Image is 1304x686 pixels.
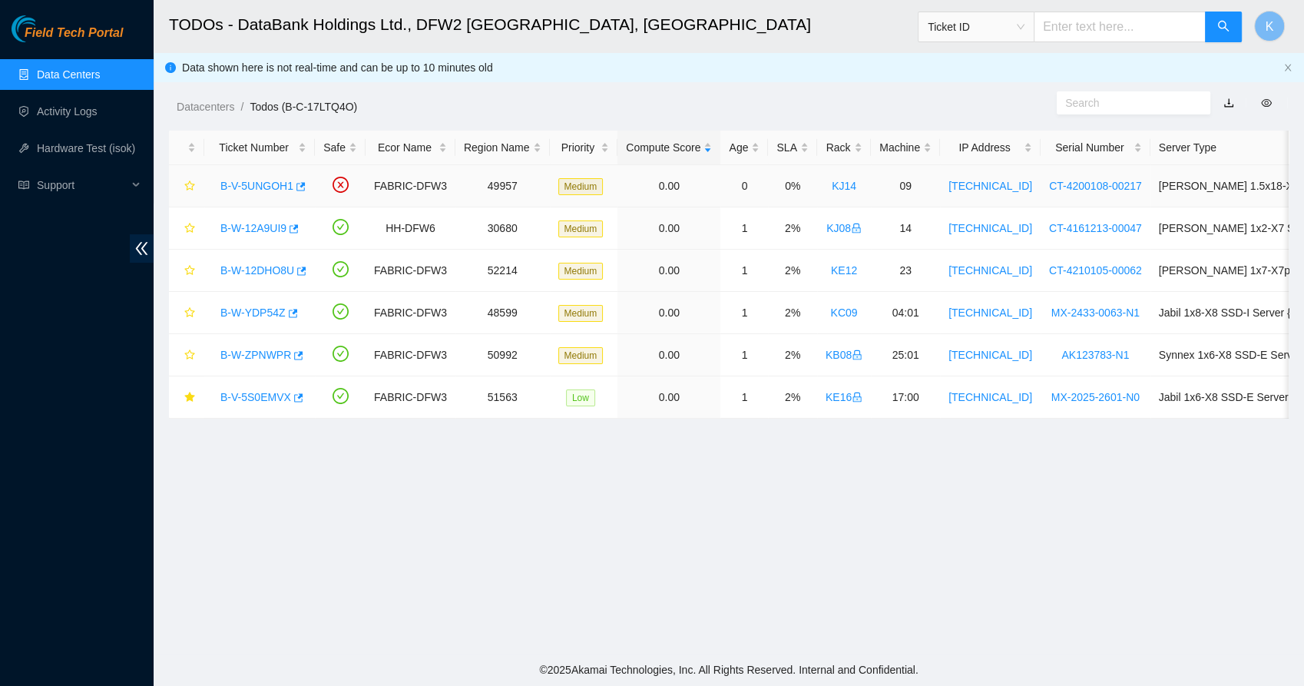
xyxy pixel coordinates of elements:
td: 51563 [455,376,550,419]
button: star [177,258,196,283]
td: 50992 [455,334,550,376]
a: KJ14 [832,180,856,192]
a: download [1223,97,1234,109]
span: Medium [558,178,604,195]
span: read [18,180,29,191]
span: star [184,350,195,362]
span: Field Tech Portal [25,26,123,41]
a: CT-4200108-00217 [1049,180,1142,192]
td: 48599 [455,292,550,334]
a: KB08lock [826,349,862,361]
td: 1 [720,334,768,376]
a: [TECHNICAL_ID] [948,391,1032,403]
td: 0.00 [617,376,720,419]
td: 17:00 [871,376,940,419]
td: 0.00 [617,165,720,207]
td: 49957 [455,165,550,207]
a: [TECHNICAL_ID] [948,222,1032,234]
button: search [1205,12,1242,42]
a: MX-2433-0063-N1 [1051,307,1140,319]
span: Medium [558,263,604,280]
span: star [184,307,195,320]
td: 30680 [455,207,550,250]
span: double-left [130,234,154,263]
td: 1 [720,292,768,334]
span: Medium [558,305,604,322]
a: Activity Logs [37,105,98,118]
a: B-W-12DHO8U [220,264,294,277]
a: CT-4161213-00047 [1049,222,1142,234]
td: 2% [768,207,816,250]
td: 23 [871,250,940,292]
span: / [240,101,243,113]
button: star [177,300,196,325]
span: check-circle [333,261,349,277]
span: Medium [558,220,604,237]
a: [TECHNICAL_ID] [948,264,1032,277]
a: B-V-5S0EMVX [220,391,291,403]
span: check-circle [333,219,349,235]
a: B-W-12A9UI9 [220,222,286,234]
td: FABRIC-DFW3 [366,250,455,292]
td: 2% [768,250,816,292]
span: check-circle [333,303,349,320]
span: lock [851,223,862,234]
a: Data Centers [37,68,100,81]
td: 0 [720,165,768,207]
a: Datacenters [177,101,234,113]
a: Hardware Test (isok) [37,142,135,154]
span: lock [852,392,862,403]
button: close [1283,63,1292,73]
a: [TECHNICAL_ID] [948,349,1032,361]
input: Enter text here... [1034,12,1206,42]
td: 09 [871,165,940,207]
span: Support [37,170,127,200]
input: Search [1065,94,1190,111]
td: 2% [768,376,816,419]
td: 14 [871,207,940,250]
button: download [1212,91,1246,115]
span: lock [852,350,862,360]
span: star [184,265,195,277]
td: FABRIC-DFW3 [366,165,455,207]
td: FABRIC-DFW3 [366,292,455,334]
a: CT-4210105-00062 [1049,264,1142,277]
a: B-V-5UNGOH1 [220,180,293,192]
span: check-circle [333,346,349,362]
footer: © 2025 Akamai Technologies, Inc. All Rights Reserved. Internal and Confidential. [154,654,1304,686]
td: 0% [768,165,816,207]
td: 2% [768,334,816,376]
span: Medium [558,347,604,364]
span: eye [1261,98,1272,108]
button: star [177,343,196,367]
span: Ticket ID [928,15,1024,38]
td: 0.00 [617,250,720,292]
button: K [1254,11,1285,41]
td: 52214 [455,250,550,292]
a: KE16lock [826,391,862,403]
td: 1 [720,250,768,292]
a: AK123783-N1 [1061,349,1129,361]
td: 0.00 [617,207,720,250]
button: star [177,174,196,198]
a: KJ08lock [826,222,862,234]
span: star [184,223,195,235]
a: [TECHNICAL_ID] [948,307,1032,319]
a: [TECHNICAL_ID] [948,180,1032,192]
span: check-circle [333,388,349,404]
span: star [184,181,195,193]
td: 0.00 [617,292,720,334]
span: close-circle [333,177,349,193]
img: Akamai Technologies [12,15,78,42]
td: 1 [720,207,768,250]
td: 0.00 [617,334,720,376]
td: 2% [768,292,816,334]
button: star [177,385,196,409]
td: 25:01 [871,334,940,376]
td: FABRIC-DFW3 [366,376,455,419]
a: KC09 [830,307,857,319]
td: 04:01 [871,292,940,334]
span: Low [566,389,595,406]
a: B-W-ZPNWPR [220,349,291,361]
span: K [1266,17,1274,36]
